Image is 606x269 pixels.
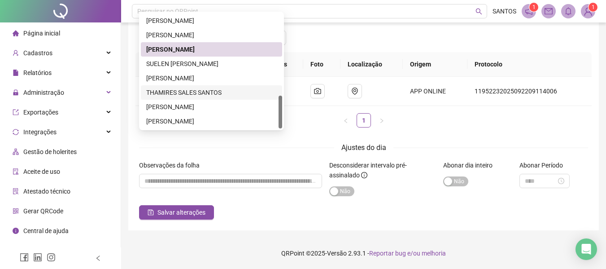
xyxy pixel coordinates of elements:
span: Gerar QRCode [23,207,63,215]
span: Central de ajuda [23,227,69,234]
span: linkedin [33,253,42,262]
label: Observações da folha [139,160,205,170]
span: Atestado técnico [23,188,70,195]
div: [PERSON_NAME] [146,116,277,126]
span: Integrações [23,128,57,136]
span: camera [314,88,321,95]
div: WANDERSON OLIVEIRA EVANGELISTA ALMEIDA [141,114,282,128]
div: [PERSON_NAME] [146,102,277,112]
span: home [13,30,19,36]
span: Desconsiderar intervalo pré-assinalado [329,162,407,179]
span: bell [564,7,572,15]
div: THAMIRES SALES SANTOS [141,85,282,100]
button: right [375,113,389,128]
th: Origem [403,52,467,77]
span: Administração [23,89,64,96]
div: [PERSON_NAME] [146,73,277,83]
span: left [95,255,101,261]
div: THACIO LOPES DOS SANTOS [141,71,282,85]
div: Open Intercom Messenger [575,238,597,260]
span: notification [525,7,533,15]
td: 11952232025092209114006 [467,77,592,106]
span: export [13,109,19,115]
span: Relatórios [23,69,52,76]
span: user-add [13,50,19,56]
span: 1 [592,4,595,10]
sup: Atualize o seu contato no menu Meus Dados [589,3,597,12]
span: Clube QR - Beneficios [23,247,82,254]
button: Salvar alterações [139,205,214,220]
span: environment [351,88,358,95]
div: SIDNEY MARINHO DE SOUZA [141,42,282,57]
span: Página inicial [23,30,60,37]
th: Protocolo [467,52,592,77]
span: Versão [327,250,347,257]
span: info-circle [361,172,367,178]
span: sync [13,129,19,135]
span: solution [13,188,19,194]
span: instagram [47,253,56,262]
a: 1 [357,114,371,127]
div: ROBERTO GUSTAVO MENDES SANTOS [141,13,282,28]
li: Próxima página [375,113,389,128]
div: ROSILDA SOUZA DA SILVA [141,28,282,42]
div: THAMIRES SALES SANTOS [146,88,277,97]
span: file [13,70,19,76]
li: Página anterior [339,113,353,128]
span: Cadastros [23,49,52,57]
span: Ajustes do dia [341,143,386,152]
button: left [339,113,353,128]
span: qrcode [13,208,19,214]
div: [PERSON_NAME] [146,30,277,40]
th: Foto [303,52,340,77]
td: APP ONLINE [403,77,467,106]
div: [PERSON_NAME] [146,16,277,26]
span: left [343,118,349,123]
span: Aceite de uso [23,168,60,175]
label: Abonar Período [519,160,569,170]
div: SUELEN FRANCISCA DA SILVA [141,57,282,71]
span: Exportações [23,109,58,116]
div: [PERSON_NAME] [146,44,277,54]
footer: QRPoint © 2025 - 2.93.1 - [121,238,606,269]
span: Reportar bug e/ou melhoria [369,250,446,257]
span: audit [13,168,19,175]
span: Gestão de holerites [23,148,77,155]
span: SANTOS [493,6,516,16]
span: lock [13,89,19,96]
th: Localização [340,52,403,77]
label: Abonar dia inteiro [443,160,498,170]
span: apartment [13,149,19,155]
span: facebook [20,253,29,262]
div: VINICIUS NASCIMENTO FERNANDES [141,100,282,114]
span: save [148,209,154,216]
span: Salvar alterações [157,207,205,217]
span: right [379,118,384,123]
span: 1 [532,4,536,10]
span: mail [545,7,553,15]
li: 1 [357,113,371,128]
img: 93950 [581,4,595,18]
span: search [475,8,482,15]
sup: 1 [529,3,538,12]
div: SUELEN [PERSON_NAME] [146,59,277,69]
span: info-circle [13,228,19,234]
